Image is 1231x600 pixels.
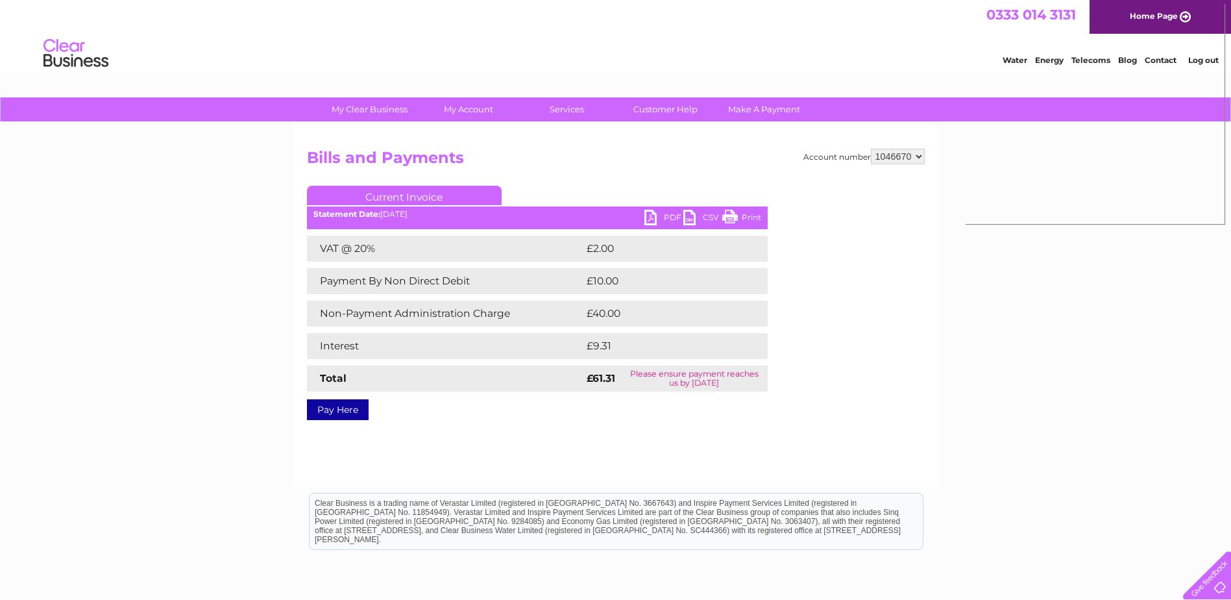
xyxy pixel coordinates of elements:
[415,97,522,121] a: My Account
[310,7,923,63] div: Clear Business is a trading name of Verastar Limited (registered in [GEOGRAPHIC_DATA] No. 3667643...
[1188,55,1219,65] a: Log out
[803,149,925,164] div: Account number
[307,399,369,420] a: Pay Here
[583,236,738,262] td: £2.00
[43,34,109,73] img: logo.png
[307,333,583,359] td: Interest
[711,97,818,121] a: Make A Payment
[583,333,736,359] td: £9.31
[513,97,620,121] a: Services
[1118,55,1137,65] a: Blog
[1145,55,1176,65] a: Contact
[1035,55,1064,65] a: Energy
[307,236,583,262] td: VAT @ 20%
[587,372,615,384] strong: £61.31
[683,210,722,229] a: CSV
[307,301,583,327] td: Non-Payment Administration Charge
[644,210,683,229] a: PDF
[313,209,380,219] b: Statement Date:
[621,366,767,392] td: Please ensure payment reaches us by [DATE]
[307,186,502,205] a: Current Invoice
[583,268,741,294] td: £10.00
[307,149,925,173] h2: Bills and Payments
[307,210,768,219] div: [DATE]
[722,210,761,229] a: Print
[583,301,742,327] td: £40.00
[612,97,719,121] a: Customer Help
[316,97,423,121] a: My Clear Business
[1003,55,1027,65] a: Water
[986,6,1076,23] a: 0333 014 3131
[307,268,583,294] td: Payment By Non Direct Debit
[1071,55,1110,65] a: Telecoms
[320,372,347,384] strong: Total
